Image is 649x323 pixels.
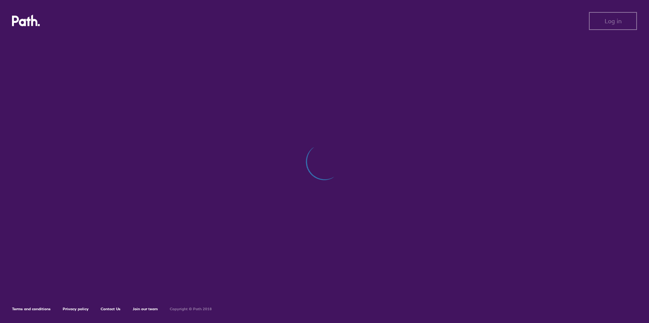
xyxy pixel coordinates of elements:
[170,307,212,311] h6: Copyright © Path 2018
[133,306,158,311] a: Join our team
[589,12,637,30] button: Log in
[101,306,121,311] a: Contact Us
[605,18,622,24] span: Log in
[12,306,51,311] a: Terms and conditions
[63,306,89,311] a: Privacy policy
